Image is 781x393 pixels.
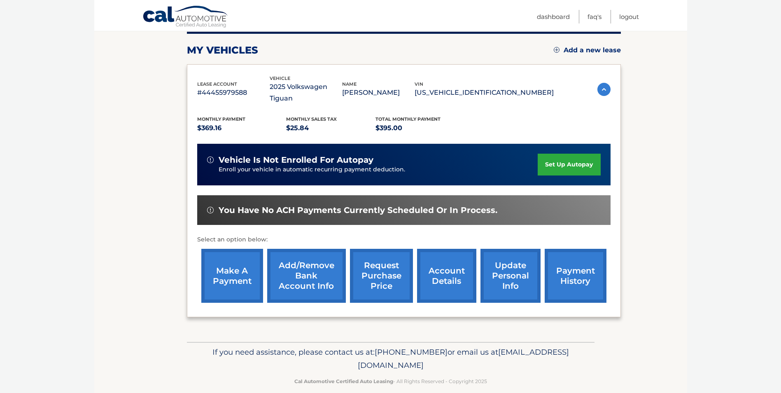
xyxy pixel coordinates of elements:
span: Monthly Payment [197,116,245,122]
span: name [342,81,357,87]
p: 2025 Volkswagen Tiguan [270,81,342,104]
a: set up autopay [538,154,600,175]
span: lease account [197,81,237,87]
a: request purchase price [350,249,413,303]
span: Monthly sales Tax [286,116,337,122]
span: vehicle [270,75,290,81]
a: make a payment [201,249,263,303]
a: Logout [619,10,639,23]
span: You have no ACH payments currently scheduled or in process. [219,205,497,215]
span: Total Monthly Payment [375,116,441,122]
p: $25.84 [286,122,375,134]
span: vehicle is not enrolled for autopay [219,155,373,165]
p: If you need assistance, please contact us at: or email us at [192,346,589,372]
a: Cal Automotive [142,5,229,29]
a: Add a new lease [554,46,621,54]
p: Enroll your vehicle in automatic recurring payment deduction. [219,165,538,174]
span: [EMAIL_ADDRESS][DOMAIN_NAME] [358,347,569,370]
a: update personal info [480,249,541,303]
p: Select an option below: [197,235,611,245]
img: add.svg [554,47,560,53]
p: #44455979588 [197,87,270,98]
a: Dashboard [537,10,570,23]
h2: my vehicles [187,44,258,56]
a: Add/Remove bank account info [267,249,346,303]
p: [PERSON_NAME] [342,87,415,98]
a: payment history [545,249,606,303]
span: vin [415,81,423,87]
strong: Cal Automotive Certified Auto Leasing [294,378,393,384]
img: alert-white.svg [207,157,214,163]
a: account details [417,249,476,303]
p: $369.16 [197,122,287,134]
p: - All Rights Reserved - Copyright 2025 [192,377,589,386]
img: alert-white.svg [207,207,214,213]
p: $395.00 [375,122,465,134]
img: accordion-active.svg [597,83,611,96]
a: FAQ's [587,10,601,23]
span: [PHONE_NUMBER] [375,347,448,357]
p: [US_VEHICLE_IDENTIFICATION_NUMBER] [415,87,554,98]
